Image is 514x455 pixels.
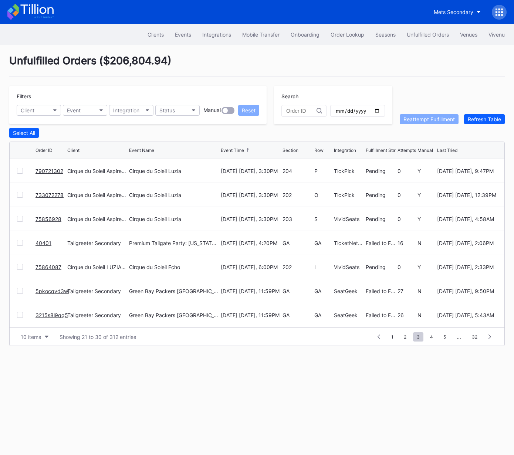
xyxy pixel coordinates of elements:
div: SeatGeek [334,288,364,294]
div: VividSeats [334,264,364,270]
div: Search [281,93,385,99]
div: O [314,192,332,198]
button: 10 items [17,332,52,342]
button: Events [169,28,197,41]
div: [DATE] [DATE], 6:00PM [221,264,281,270]
div: Tailgreeter Secondary [67,240,127,246]
button: Reset [238,105,259,116]
div: Venues [460,31,477,38]
div: TickPick [334,168,364,174]
div: [DATE] [DATE], 4:20PM [221,240,281,246]
div: [DATE] [DATE], 9:47PM [437,168,497,174]
div: Attempts [398,147,416,153]
a: 75864087 [35,264,61,270]
div: [DATE] [DATE], 2:06PM [437,240,497,246]
div: Integration [113,107,139,113]
div: Event Name [129,147,154,153]
div: Pending [366,168,396,174]
button: Reattempt Fulfillment [400,114,459,124]
button: Unfulfilled Orders [401,28,454,41]
div: [DATE] [DATE], 3:30PM [221,192,281,198]
button: Vivenu [483,28,510,41]
div: Pending [366,216,396,222]
div: 0 [398,168,416,174]
div: TickPick [334,192,364,198]
div: [DATE] [DATE], 9:50PM [437,288,497,294]
button: Integration [109,105,153,116]
span: 2 [400,332,410,342]
a: 40401 [35,240,51,246]
div: Green Bay Packers [GEOGRAPHIC_DATA] (Cincinnati Bengals at [GEOGRAPHIC_DATA] Packers) [129,312,219,318]
div: Cirque du Soleil Luzia [129,192,181,198]
button: Seasons [370,28,401,41]
div: Integrations [202,31,231,38]
div: Status [159,107,175,113]
div: 0 [398,216,416,222]
button: Onboarding [285,28,325,41]
div: 0 [398,192,416,198]
div: Manual [417,147,433,153]
div: N [417,288,436,294]
div: P [314,168,332,174]
div: GA [314,288,332,294]
div: Mets Secondary [434,9,473,15]
a: 790721302 [35,168,63,174]
div: Reset [242,107,256,113]
div: Manual [203,107,221,114]
button: Event [63,105,107,116]
div: 26 [398,312,416,318]
div: Filters [17,93,259,99]
div: 0 [398,264,416,270]
div: Y [417,168,436,174]
div: Reattempt Fulfillment [403,116,455,122]
div: L [314,264,332,270]
div: Client [67,147,80,153]
span: 32 [468,332,481,342]
div: Failed to Fulfill [366,240,396,246]
div: Y [417,264,436,270]
div: Failed to Fulfill [366,288,396,294]
div: Showing 21 to 30 of 312 entries [60,334,136,340]
a: Mobile Transfer [237,28,285,41]
div: Section [283,147,298,153]
div: 204 [283,168,312,174]
div: [DATE] [DATE], 5:43AM [437,312,497,318]
div: GA [283,288,312,294]
div: SeatGeek [334,312,364,318]
div: Unfulfilled Orders ( $206,804.94 ) [9,54,505,77]
div: GA [314,240,332,246]
div: Mobile Transfer [242,31,280,38]
div: Clients [148,31,164,38]
span: 3 [413,332,423,342]
div: Vivenu [488,31,505,38]
div: 202 [283,192,312,198]
div: Events [175,31,191,38]
button: Integrations [197,28,237,41]
button: Order Lookup [325,28,370,41]
div: 27 [398,288,416,294]
div: [DATE] [DATE], 2:33PM [437,264,497,270]
div: Premium Tailgate Party: [US_STATE] City Chiefs vs. Detroit Lions [129,240,219,246]
div: [DATE] [DATE], 3:30PM [221,168,281,174]
div: Event Time [221,147,244,153]
div: Order Lookup [331,31,364,38]
div: Integration [334,147,356,153]
span: 5 [440,332,450,342]
div: Onboarding [291,31,319,38]
div: GA [314,312,332,318]
div: [DATE] [DATE], 4:58AM [437,216,497,222]
button: Status [155,105,200,116]
div: Unfulfilled Orders [407,31,449,38]
div: Failed to Fulfill [366,312,396,318]
input: Order ID [286,108,317,114]
div: [DATE] [DATE], 11:59PM [221,312,281,318]
div: 10 items [21,334,41,340]
div: 202 [283,264,312,270]
div: Cirque du Soleil Echo [129,264,180,270]
div: Refresh Table [468,116,501,122]
a: 75856928 [35,216,61,222]
button: Mets Secondary [428,5,486,19]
